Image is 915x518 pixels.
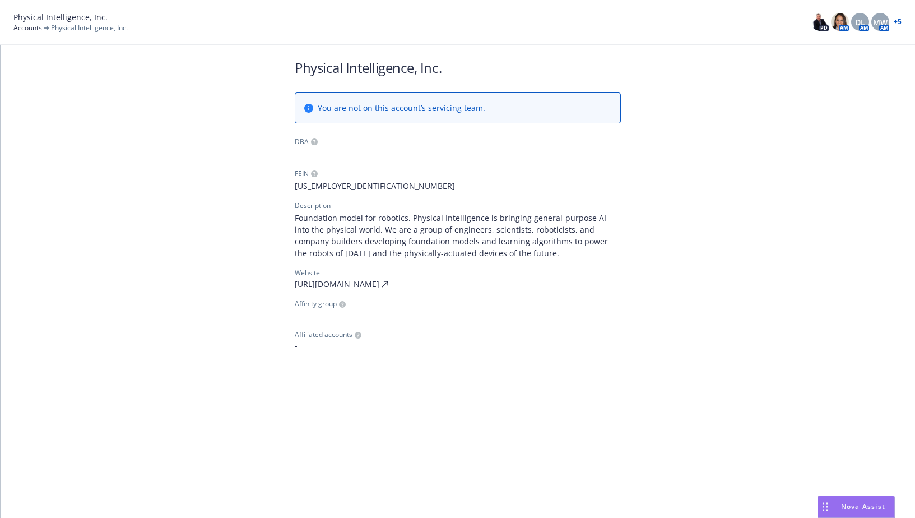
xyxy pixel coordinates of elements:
div: FEIN [295,169,309,179]
div: DBA [295,137,309,147]
span: DL [855,16,865,28]
span: - [295,309,621,321]
h1: Physical Intelligence, Inc. [295,58,621,77]
span: Physical Intelligence, Inc. [51,23,128,33]
button: Nova Assist [818,496,895,518]
span: Affiliated accounts [295,330,352,340]
span: Physical Intelligence, Inc. [13,11,108,23]
span: [US_EMPLOYER_IDENTIFICATION_NUMBER] [295,180,621,192]
span: - [295,340,621,351]
div: Drag to move [818,496,832,517]
a: Accounts [13,23,42,33]
div: Website [295,268,621,278]
a: [URL][DOMAIN_NAME] [295,278,379,290]
span: MW [873,16,888,28]
span: Nova Assist [841,502,885,511]
span: You are not on this account’s servicing team. [318,102,485,114]
span: Foundation model for robotics. Physical Intelligence is bringing general-purpose AI into the phys... [295,212,621,259]
div: Description [295,201,331,211]
a: + 5 [894,18,902,25]
span: - [295,148,621,160]
span: Affinity group [295,299,337,309]
img: photo [831,13,849,31]
img: photo [811,13,829,31]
